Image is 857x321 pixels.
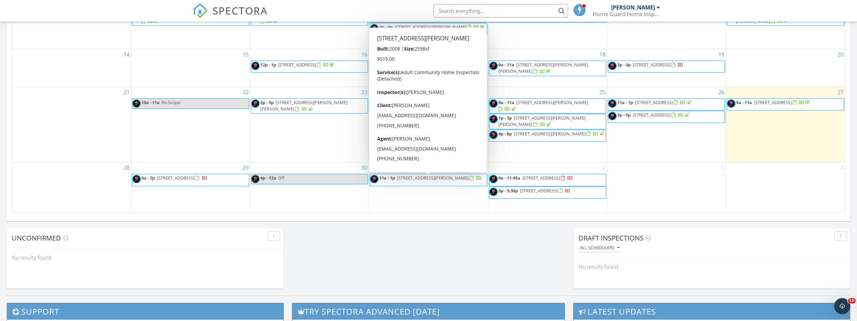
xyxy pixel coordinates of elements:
[131,49,250,87] td: Go to September 15, 2025
[726,87,845,162] td: Go to September 27, 2025
[635,99,673,105] span: [STREET_ADDRESS]
[379,175,395,181] span: 11a - 1p
[617,112,631,118] span: 3p - 5p
[579,244,621,253] button: All schedulers
[498,175,520,181] span: 9a - 11:45a
[489,115,498,123] img: logo.jpg
[839,162,845,173] a: Go to October 4, 2025
[848,298,856,303] span: 10
[260,99,348,112] a: 3p - 5p [STREET_ADDRESS][PERSON_NAME][PERSON_NAME]
[608,112,617,120] img: logo.jpg
[573,303,850,320] h3: Latest Updates
[498,115,586,127] a: 1p - 3p [STREET_ADDRESS][PERSON_NAME][PERSON_NAME]
[482,162,488,173] a: Go to October 1, 2025
[727,98,844,110] a: 9a - 11a [STREET_ADDRESS]
[12,49,131,87] td: Go to September 14, 2025
[607,162,726,213] td: Go to October 3, 2025
[141,99,160,105] span: 10a - 11a
[488,49,607,87] td: Go to September 18, 2025
[433,4,568,18] input: Search everything...
[489,188,498,196] img: logo.jpg
[251,98,368,114] a: 3p - 5p [STREET_ADDRESS][PERSON_NAME][PERSON_NAME]
[250,162,369,213] td: Go to September 30, 2025
[132,99,141,108] img: logo.jpg
[369,87,488,162] td: Go to September 24, 2025
[379,175,482,181] a: 11a - 1p [STREET_ADDRESS][PERSON_NAME]
[836,87,845,98] a: Go to September 27, 2025
[498,188,518,194] span: 3p - 5:30p
[479,49,488,60] a: Go to September 17, 2025
[601,162,607,173] a: Go to October 2, 2025
[516,99,588,105] span: [STREET_ADDRESS][PERSON_NAME]
[131,162,250,213] td: Go to September 29, 2025
[608,99,617,108] img: logo.jpg
[141,175,155,181] span: 9a - 2p
[251,175,260,183] img: logo.jpg
[754,99,792,105] span: [STREET_ADDRESS]
[12,162,131,213] td: Go to September 28, 2025
[260,99,348,112] span: [STREET_ADDRESS][PERSON_NAME][PERSON_NAME]
[717,49,726,60] a: Go to September 19, 2025
[608,62,617,70] img: logo.jpg
[131,87,250,162] td: Go to September 22, 2025
[522,175,560,181] span: [STREET_ADDRESS]
[498,62,514,68] span: 9a - 11a
[379,24,486,30] a: 2p - 4p [STREET_ADDRESS][PERSON_NAME]
[12,233,61,243] span: Unconfirmed
[397,175,469,181] span: [STREET_ADDRESS][PERSON_NAME]
[489,130,606,142] a: 4p - 6p [STREET_ADDRESS][PERSON_NAME]
[607,49,726,87] td: Go to September 19, 2025
[132,174,249,186] a: 9a - 2p [STREET_ADDRESS]
[514,131,586,137] span: [STREET_ADDRESS][PERSON_NAME]
[292,303,565,320] h3: Try spectora advanced [DATE]
[736,99,752,105] span: 9a - 11a
[489,61,606,76] a: 9a - 11a [STREET_ADDRESS][PERSON_NAME][PERSON_NAME]
[598,87,607,98] a: Go to September 25, 2025
[498,188,570,194] a: 3p - 5:30p [STREET_ADDRESS]
[617,62,683,68] a: 3p - 4p [STREET_ADDRESS]
[489,114,606,129] a: 1p - 3p [STREET_ADDRESS][PERSON_NAME][PERSON_NAME]
[241,49,250,60] a: Go to September 15, 2025
[162,99,180,105] span: Re-Scope
[579,233,644,243] span: Draft Inspections
[260,62,276,68] span: 12p - 1p
[489,99,498,108] img: logo.jpg
[617,62,631,68] span: 3p - 4p
[736,99,811,105] a: 9a - 11a [STREET_ADDRESS]
[370,175,378,183] img: logo.jpg
[157,175,195,181] span: [STREET_ADDRESS]
[498,115,512,121] span: 1p - 3p
[498,99,514,105] span: 9a - 11a
[489,175,498,183] img: logo.jpg
[260,62,335,68] a: 12p - 1p [STREET_ADDRESS]
[360,87,369,98] a: Go to September 23, 2025
[726,162,845,213] td: Go to October 4, 2025
[717,87,726,98] a: Go to September 26, 2025
[260,175,276,181] span: 4p - 12a
[369,49,488,87] td: Go to September 17, 2025
[617,112,690,118] a: 3p - 5p [STREET_ADDRESS]
[370,23,487,35] a: 2p - 4p [STREET_ADDRESS][PERSON_NAME]
[580,246,620,250] div: All schedulers
[193,3,208,18] img: The Best Home Inspection Software - Spectora
[520,188,558,194] span: [STREET_ADDRESS]
[607,87,726,162] td: Go to September 26, 2025
[608,111,725,123] a: 3p - 5p [STREET_ADDRESS]
[251,61,368,73] a: 12p - 1p [STREET_ADDRESS]
[498,62,588,74] span: [STREET_ADDRESS][PERSON_NAME][PERSON_NAME]
[720,162,726,173] a: Go to October 3, 2025
[498,131,605,137] a: 4p - 6p [STREET_ADDRESS][PERSON_NAME]
[278,62,316,68] span: [STREET_ADDRESS]
[250,49,369,87] td: Go to September 16, 2025
[141,11,243,24] a: 12:30p - 2:30p [STREET_ADDRESS][PERSON_NAME]
[488,162,607,213] td: Go to October 2, 2025
[395,24,466,30] span: [STREET_ADDRESS][PERSON_NAME]
[498,62,588,74] a: 9a - 11a [STREET_ADDRESS][PERSON_NAME][PERSON_NAME]
[489,98,606,114] a: 9a - 11a [STREET_ADDRESS][PERSON_NAME]
[498,131,512,137] span: 4p - 6p
[498,175,573,181] a: 9a - 11:45a [STREET_ADDRESS]
[488,87,607,162] td: Go to September 25, 2025
[608,61,725,73] a: 3p - 4p [STREET_ADDRESS]
[122,87,131,98] a: Go to September 21, 2025
[251,62,260,70] img: logo.jpg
